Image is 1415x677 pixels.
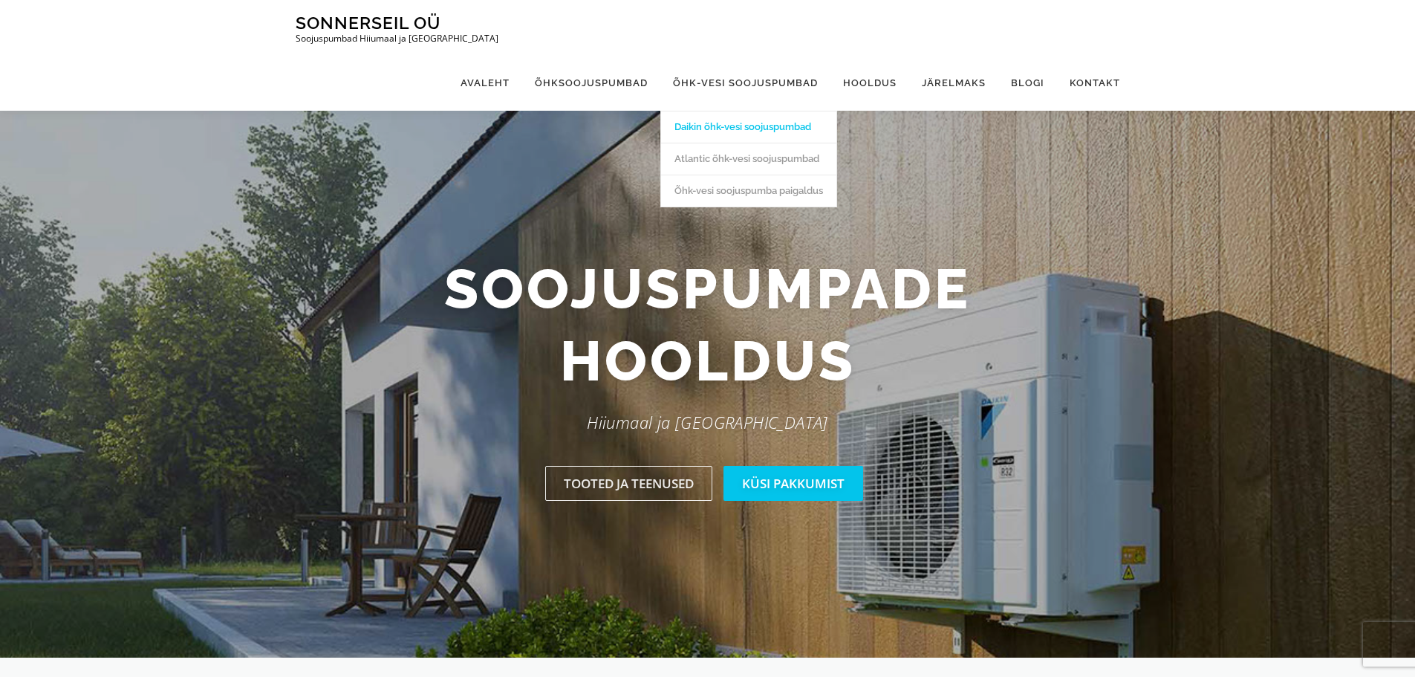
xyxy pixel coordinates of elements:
span: hooldus [560,325,856,398]
a: Hooldus [830,55,909,111]
a: Tooted ja teenused [545,466,712,501]
h2: Soojuspumpade [284,253,1131,398]
a: Küsi pakkumist [723,466,863,501]
a: Järelmaks [909,55,998,111]
a: Daikin õhk-vesi soojuspumbad [661,111,836,143]
a: Õhk-vesi soojuspumbad [660,55,830,111]
p: Soojuspumbad Hiiumaal ja [GEOGRAPHIC_DATA] [296,33,498,44]
a: Atlantic õhk-vesi soojuspumbad [661,143,836,175]
a: Õhksoojuspumbad [522,55,660,111]
p: Hiiumaal ja [GEOGRAPHIC_DATA] [284,409,1131,436]
a: Avaleht [448,55,522,111]
a: Blogi [998,55,1057,111]
a: Kontakt [1057,55,1120,111]
a: Sonnerseil OÜ [296,13,440,33]
a: Õhk-vesi soojuspumba paigaldus [661,175,836,207]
